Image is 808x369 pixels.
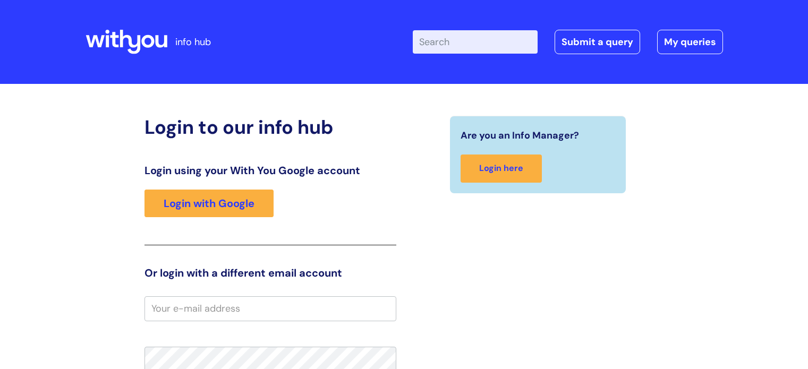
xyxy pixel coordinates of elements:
[175,33,211,50] p: info hub
[461,155,542,183] a: Login here
[144,296,396,321] input: Your e-mail address
[144,116,396,139] h2: Login to our info hub
[413,30,538,54] input: Search
[555,30,640,54] a: Submit a query
[144,164,396,177] h3: Login using your With You Google account
[144,190,274,217] a: Login with Google
[461,127,579,144] span: Are you an Info Manager?
[144,267,396,279] h3: Or login with a different email account
[657,30,723,54] a: My queries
